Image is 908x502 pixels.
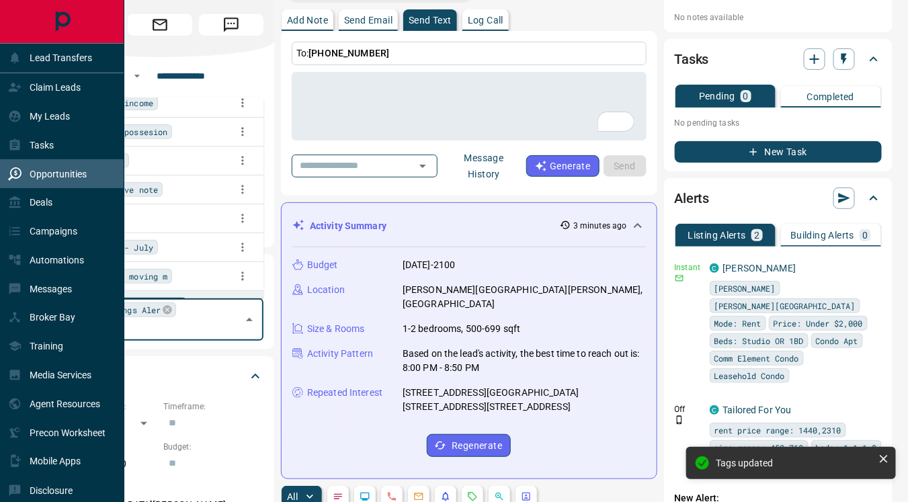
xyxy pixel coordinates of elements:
p: 0 [743,91,749,101]
span: Email [128,14,192,36]
svg: Email [675,274,684,283]
p: Budget: [163,441,263,453]
button: Open [413,157,432,175]
button: New Task [675,141,882,163]
h2: Alerts [675,187,710,209]
span: Don't know possesion [72,125,167,138]
button: Generate [526,155,599,177]
span: Beds: Studio OR 1BD [714,334,804,347]
p: Timeframe: [163,401,263,413]
p: No notes available [675,11,882,24]
span: Not decided moving m [72,269,167,283]
p: Off [675,403,702,415]
p: Based on the lead's activity, the best time to reach out is: 8:00 PM - 8:50 PM [403,347,646,375]
span: [PERSON_NAME] [714,282,776,295]
div: condos.ca [710,263,719,273]
span: call May, R- July [72,241,153,254]
p: Pending [699,91,735,101]
span: Mode: Rent [714,317,761,330]
p: [STREET_ADDRESS][GEOGRAPHIC_DATA][STREET_ADDRESS][STREET_ADDRESS] [403,386,646,414]
p: Add Note [287,15,328,25]
p: [PERSON_NAME][GEOGRAPHIC_DATA][PERSON_NAME], [GEOGRAPHIC_DATA] [403,283,646,311]
p: Areas Searched: [56,482,263,494]
textarea: To enrich screen reader interactions, please activate Accessibility in Grammarly extension settings [301,78,637,135]
div: condos.ca [710,405,719,415]
svg: Push Notification Only [675,415,684,425]
p: No pending tasks [675,113,882,133]
button: Message History [442,147,526,185]
p: Activity Summary [310,219,386,233]
div: Tags updated [716,458,873,468]
svg: Emails [413,491,424,502]
p: Repeated Interest [307,386,382,400]
p: 2 [754,231,759,240]
span: [PHONE_NUMBER] [308,48,389,58]
span: Price: Under $2,000 [774,317,863,330]
p: Log Call [468,15,503,25]
h2: Tasks [675,48,709,70]
p: Budget [307,258,338,272]
p: 0 [862,231,868,240]
svg: Listing Alerts [440,491,451,502]
div: Criteria [56,360,263,392]
div: Alerts [675,182,882,214]
span: Not enough income [72,96,153,110]
p: Completed [807,92,855,101]
p: Listing Alerts [688,231,747,240]
p: 1-2 bedrooms, 500-699 sqft [403,322,520,336]
a: [PERSON_NAME] [723,263,796,274]
p: All [287,492,298,501]
svg: Calls [386,491,397,502]
svg: Notes [333,491,343,502]
p: Building Alerts [790,231,854,240]
p: Send Email [344,15,393,25]
p: Send Text [409,15,452,25]
span: Comm Element Condo [714,351,799,365]
span: Message [199,14,263,36]
span: beds: 1.1-1.9 [816,441,877,454]
span: needs to give note [72,183,158,196]
button: Regenerate [427,434,511,457]
div: Tasks [675,43,882,75]
span: [PERSON_NAME][GEOGRAPHIC_DATA] [714,299,856,312]
span: rent price range: 1440,2310 [714,423,841,437]
button: Close [240,310,259,329]
p: 3 minutes ago [573,220,626,232]
span: size range: 450,768 [714,441,804,454]
svg: Opportunities [494,491,505,502]
span: Leasehold Condo [714,369,785,382]
p: Location [307,283,345,297]
p: To: [292,42,647,65]
svg: Requests [467,491,478,502]
svg: Agent Actions [521,491,532,502]
div: Activity Summary3 minutes ago [292,214,646,239]
p: Instant [675,261,702,274]
p: [DATE]-2100 [403,258,455,272]
span: Condo Apt [816,334,858,347]
p: Size & Rooms [307,322,365,336]
p: Activity Pattern [307,347,373,361]
svg: Lead Browsing Activity [360,491,370,502]
a: Tailored For You [723,405,792,415]
button: Open [129,68,145,84]
span: SHE CALL ME [72,154,124,167]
